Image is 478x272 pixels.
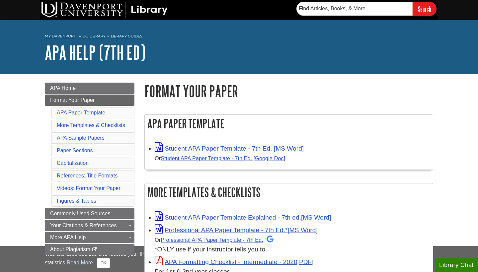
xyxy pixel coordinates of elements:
[50,97,95,103] span: Format Your Paper
[144,83,433,100] h1: Format Your Paper
[50,246,90,252] span: About Plagiarism
[57,148,93,153] a: Paper Sections
[45,83,134,255] div: Guide Page Menu
[45,32,433,42] nav: breadcrumb
[50,235,86,240] span: More APA Help
[57,160,89,166] a: Capitalization
[155,214,331,221] a: Link opens in new window
[155,235,430,254] div: *ONLY use if your instructor tells you to
[155,258,314,265] a: Link opens in new window
[155,237,274,243] small: Or
[145,115,433,132] h2: APA Paper Template
[155,155,285,161] small: Or
[57,173,118,178] a: References: Title Formats
[50,85,76,91] span: APA Home
[296,2,413,16] input: Find Articles, Books, & More...
[413,2,437,16] input: Search
[57,122,125,128] a: More Templates & Checklists
[155,227,318,234] a: Link opens in new window
[45,42,145,63] a: APA Help (7th Ed)
[45,34,76,39] a: My Davenport
[161,155,285,161] a: Student APA Paper Template - 7th Ed. [Google Doc]
[296,2,437,16] form: Searches DU Library's articles, books, and more
[57,185,120,191] a: Videos: Format Your Paper
[45,232,134,243] a: More APA Help
[45,220,134,231] a: Your Citations & References
[92,247,97,252] i: This link opens in a new window
[50,211,110,216] span: Commonly Used Sources
[111,34,142,38] a: Library Guides
[41,2,168,18] img: DU Library
[50,223,117,228] span: Your Citations & References
[57,135,105,141] a: APA Sample Papers
[45,95,134,106] a: Format Your Paper
[57,110,105,115] a: APA Paper Template
[435,258,478,272] button: Library Chat
[83,34,106,38] a: DU Library
[45,244,134,255] a: About Plagiarism
[155,145,304,152] a: Link opens in new window
[45,83,134,94] a: APA Home
[45,208,134,219] a: Commonly Used Sources
[145,183,433,201] h2: More Templates & Checklists
[161,237,274,243] a: Professional APA Paper Template - 7th Ed.
[57,198,96,204] a: Figures & Tables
